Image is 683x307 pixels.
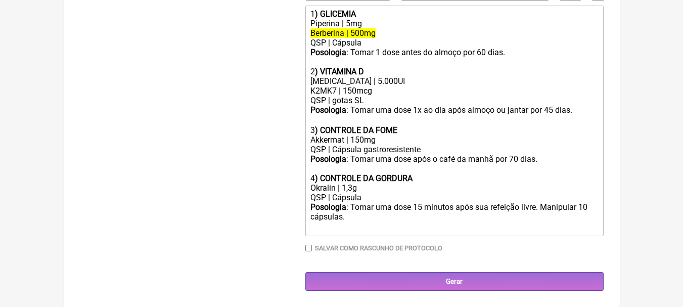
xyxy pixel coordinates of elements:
[310,86,598,96] div: K2MK7 | 150mcg
[310,96,598,105] div: QSP | gotas SL
[315,173,413,183] strong: ) CONTROLE DA GORDURA
[310,105,598,125] div: : Tomar uma dose 1x ao dia após almoço ou jantar por 45 dias. ㅤ
[310,202,598,232] div: : Tomar uma dose 15 minutos após sua refeição livre. Manipular 10 cápsulas. ㅤ
[315,125,397,135] strong: ) CONTROLE DA FOME
[310,9,598,19] div: 1
[315,67,364,76] strong: ) VITAMINA D
[310,135,598,145] div: Akkermat | 150mg
[310,145,598,154] div: QSP | Cápsula gastroresistente
[310,28,376,38] del: Berberina | 500mg
[310,183,598,193] div: Okralin | 1,3g
[310,154,598,173] div: : Tomar uma dose após o café da manhã por 70 dias.
[310,48,598,76] div: : Tomar 1 dose antes do almoço por 60 dias. 2
[310,105,346,115] strong: Posologia
[305,272,604,291] input: Gerar
[310,202,346,212] strong: Posologia
[310,48,346,57] strong: Posologia
[310,125,598,135] div: 3
[310,193,598,202] div: QSP | Cápsula
[315,9,356,19] strong: ) GLICEMIA
[310,19,598,28] div: Piperina | 5mg
[310,76,598,86] div: [MEDICAL_DATA] | 5.000UI
[315,244,442,252] label: Salvar como rascunho de Protocolo
[310,38,598,48] div: QSP | Cápsula
[310,154,346,164] strong: Posologia
[310,173,598,183] div: 4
